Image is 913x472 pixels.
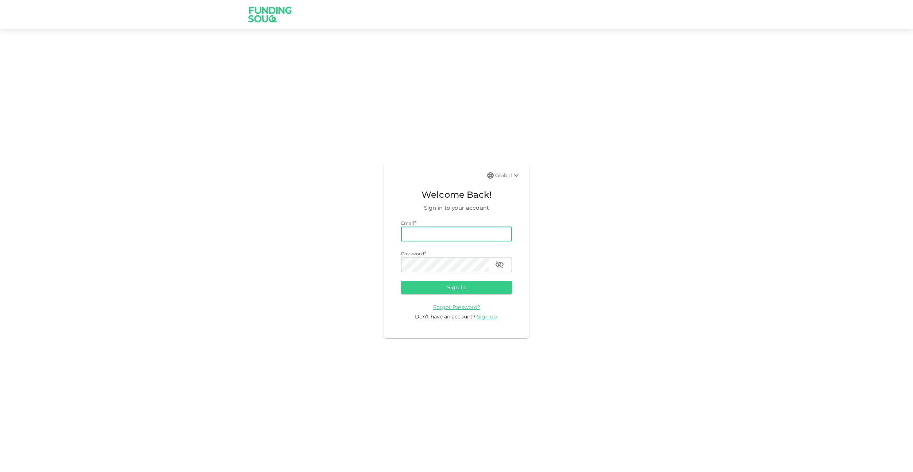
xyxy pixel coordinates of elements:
[401,251,424,256] span: Password
[401,188,512,202] span: Welcome Back!
[433,304,480,310] span: Forgot Password?
[401,204,512,212] span: Sign in to your account
[401,227,512,241] input: email
[495,171,521,180] div: Global
[415,313,475,320] span: Don’t have an account?
[401,220,414,226] span: Email
[433,303,480,310] a: Forgot Password?
[477,313,497,320] span: Sign up
[401,281,512,294] button: Sign in
[401,258,489,272] input: password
